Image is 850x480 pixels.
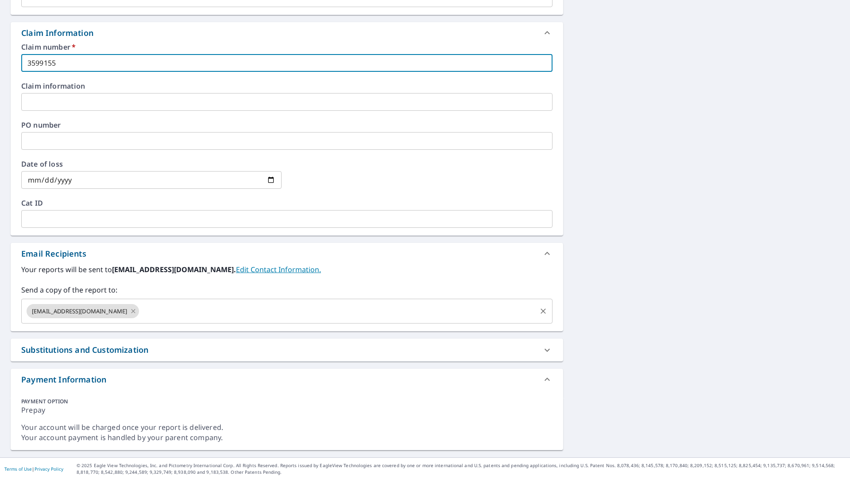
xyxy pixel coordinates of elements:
[21,285,552,295] label: Send a copy of the report to:
[21,82,552,90] label: Claim information
[11,22,563,43] div: Claim Information
[21,43,552,51] label: Claim number
[27,307,132,316] span: [EMAIL_ADDRESS][DOMAIN_NAME]
[21,160,282,168] label: Date of loss
[21,433,552,443] div: Your account payment is handled by your parent company.
[236,265,321,274] a: EditContactInfo
[4,466,63,472] p: |
[11,339,563,361] div: Substitutions and Customization
[4,466,32,472] a: Terms of Use
[77,462,846,476] p: © 2025 Eagle View Technologies, Inc. and Pictometry International Corp. All Rights Reserved. Repo...
[35,466,63,472] a: Privacy Policy
[21,27,93,39] div: Claim Information
[537,305,549,317] button: Clear
[21,398,552,405] div: PAYMENT OPTION
[21,264,552,275] label: Your reports will be sent to
[21,374,106,386] div: Payment Information
[21,248,86,260] div: Email Recipients
[11,243,563,264] div: Email Recipients
[21,199,552,207] label: Cat ID
[11,369,563,390] div: Payment Information
[21,121,552,129] label: PO number
[21,344,148,356] div: Substitutions and Customization
[21,405,552,422] div: Prepay
[21,422,552,433] div: Your account will be charged once your report is delivered.
[112,265,236,274] b: [EMAIL_ADDRESS][DOMAIN_NAME].
[27,304,139,318] div: [EMAIL_ADDRESS][DOMAIN_NAME]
